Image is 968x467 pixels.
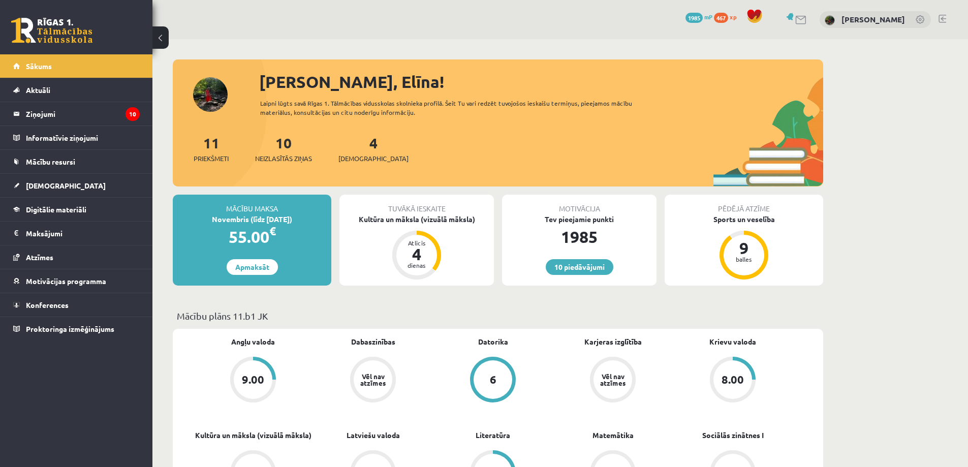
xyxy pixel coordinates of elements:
div: Laipni lūgts savā Rīgas 1. Tālmācības vidusskolas skolnieka profilā. Šeit Tu vari redzēt tuvojošo... [260,99,650,117]
a: Vēl nav atzīmes [313,357,433,404]
span: Mācību resursi [26,157,75,166]
div: 9.00 [242,374,264,385]
a: Dabaszinības [351,336,395,347]
div: Sports un veselība [665,214,823,225]
span: 467 [714,13,728,23]
a: Vēl nav atzīmes [553,357,673,404]
a: Angļu valoda [231,336,275,347]
div: Mācību maksa [173,195,331,214]
div: Atlicis [401,240,432,246]
legend: Ziņojumi [26,102,140,126]
a: 6 [433,357,553,404]
a: Proktoringa izmēģinājums [13,317,140,340]
a: Sākums [13,54,140,78]
span: [DEMOGRAPHIC_DATA] [26,181,106,190]
span: [DEMOGRAPHIC_DATA] [338,153,409,164]
div: Tuvākā ieskaite [339,195,494,214]
span: mP [704,13,712,21]
div: Tev pieejamie punkti [502,214,657,225]
a: Matemātika [592,430,634,441]
a: 10 piedāvājumi [546,259,613,275]
div: 8.00 [722,374,744,385]
i: 10 [126,107,140,121]
a: Sociālās zinātnes I [702,430,764,441]
img: Elīna Bačka [825,15,835,25]
a: Mācību resursi [13,150,140,173]
div: Motivācija [502,195,657,214]
a: Informatīvie ziņojumi [13,126,140,149]
a: Apmaksāt [227,259,278,275]
a: 9.00 [193,357,313,404]
a: 11Priekšmeti [194,134,229,164]
span: Sākums [26,61,52,71]
a: Rīgas 1. Tālmācības vidusskola [11,18,92,43]
a: 10Neizlasītās ziņas [255,134,312,164]
a: Kultūra un māksla (vizuālā māksla) Atlicis 4 dienas [339,214,494,281]
span: Aktuāli [26,85,50,95]
a: Karjeras izglītība [584,336,642,347]
a: Aktuāli [13,78,140,102]
p: Mācību plāns 11.b1 JK [177,309,819,323]
a: Krievu valoda [709,336,756,347]
span: Digitālie materiāli [26,205,86,214]
a: Latviešu valoda [347,430,400,441]
span: € [269,224,276,238]
div: 6 [490,374,496,385]
div: 1985 [502,225,657,249]
a: Sports un veselība 9 balles [665,214,823,281]
span: 1985 [685,13,703,23]
div: Novembris (līdz [DATE]) [173,214,331,225]
div: 4 [401,246,432,262]
a: Maksājumi [13,222,140,245]
div: [PERSON_NAME], Elīna! [259,70,823,94]
div: Vēl nav atzīmes [359,373,387,386]
a: 1985 mP [685,13,712,21]
a: 4[DEMOGRAPHIC_DATA] [338,134,409,164]
a: Datorika [478,336,508,347]
span: Priekšmeti [194,153,229,164]
span: Konferences [26,300,69,309]
span: xp [730,13,736,21]
legend: Informatīvie ziņojumi [26,126,140,149]
div: balles [729,256,759,262]
a: Konferences [13,293,140,317]
a: Kultūra un māksla (vizuālā māksla) [195,430,311,441]
a: Atzīmes [13,245,140,269]
span: Neizlasītās ziņas [255,153,312,164]
a: 467 xp [714,13,741,21]
a: [PERSON_NAME] [841,14,905,24]
a: Ziņojumi10 [13,102,140,126]
legend: Maksājumi [26,222,140,245]
a: 8.00 [673,357,793,404]
div: Kultūra un māksla (vizuālā māksla) [339,214,494,225]
div: dienas [401,262,432,268]
span: Motivācijas programma [26,276,106,286]
div: 55.00 [173,225,331,249]
span: Proktoringa izmēģinājums [26,324,114,333]
div: 9 [729,240,759,256]
a: Literatūra [476,430,510,441]
a: Motivācijas programma [13,269,140,293]
a: Digitālie materiāli [13,198,140,221]
a: [DEMOGRAPHIC_DATA] [13,174,140,197]
div: Pēdējā atzīme [665,195,823,214]
div: Vēl nav atzīmes [599,373,627,386]
span: Atzīmes [26,253,53,262]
